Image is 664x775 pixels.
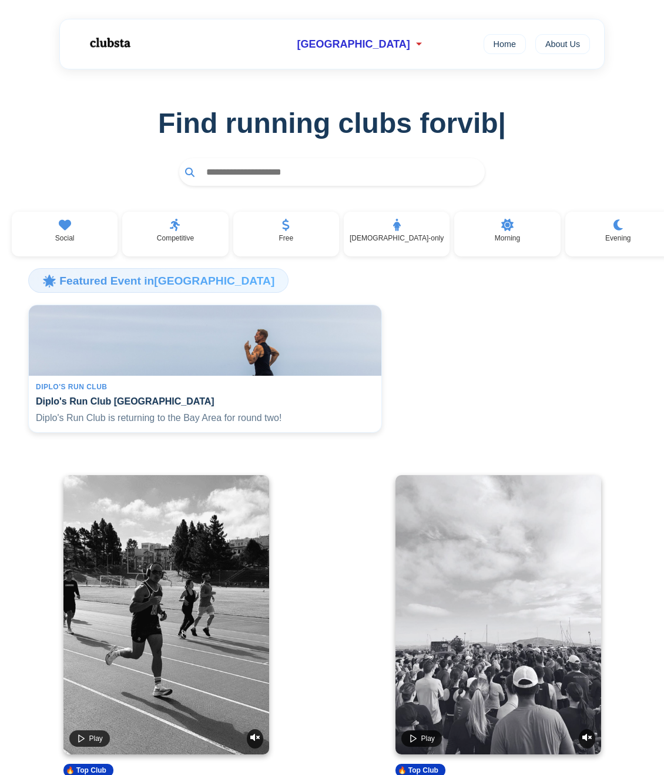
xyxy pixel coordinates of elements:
p: Evening [605,234,631,242]
span: | [498,108,506,139]
span: vib [457,107,506,139]
p: Social [55,234,75,242]
div: Diplo's Run Club [36,383,374,391]
a: Home [484,34,526,54]
button: Unmute video [247,729,263,749]
span: Play [89,734,103,743]
h1: Find running clubs for [19,107,645,139]
img: Logo [74,28,145,58]
p: Free [279,234,293,242]
h3: 🌟 Featured Event in [GEOGRAPHIC_DATA] [28,268,289,293]
button: Play video [401,730,442,747]
p: Morning [495,234,520,242]
a: About Us [535,34,590,54]
span: Play [421,734,435,743]
p: Diplo's Run Club is returning to the Bay Area for round two! [36,412,374,425]
button: Play video [69,730,110,747]
button: Unmute video [579,729,595,749]
h4: Diplo's Run Club [GEOGRAPHIC_DATA] [36,396,374,407]
img: Diplo's Run Club San Francisco [29,305,381,376]
span: [GEOGRAPHIC_DATA] [297,38,410,51]
p: Competitive [157,234,194,242]
p: [DEMOGRAPHIC_DATA]-only [350,234,444,242]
